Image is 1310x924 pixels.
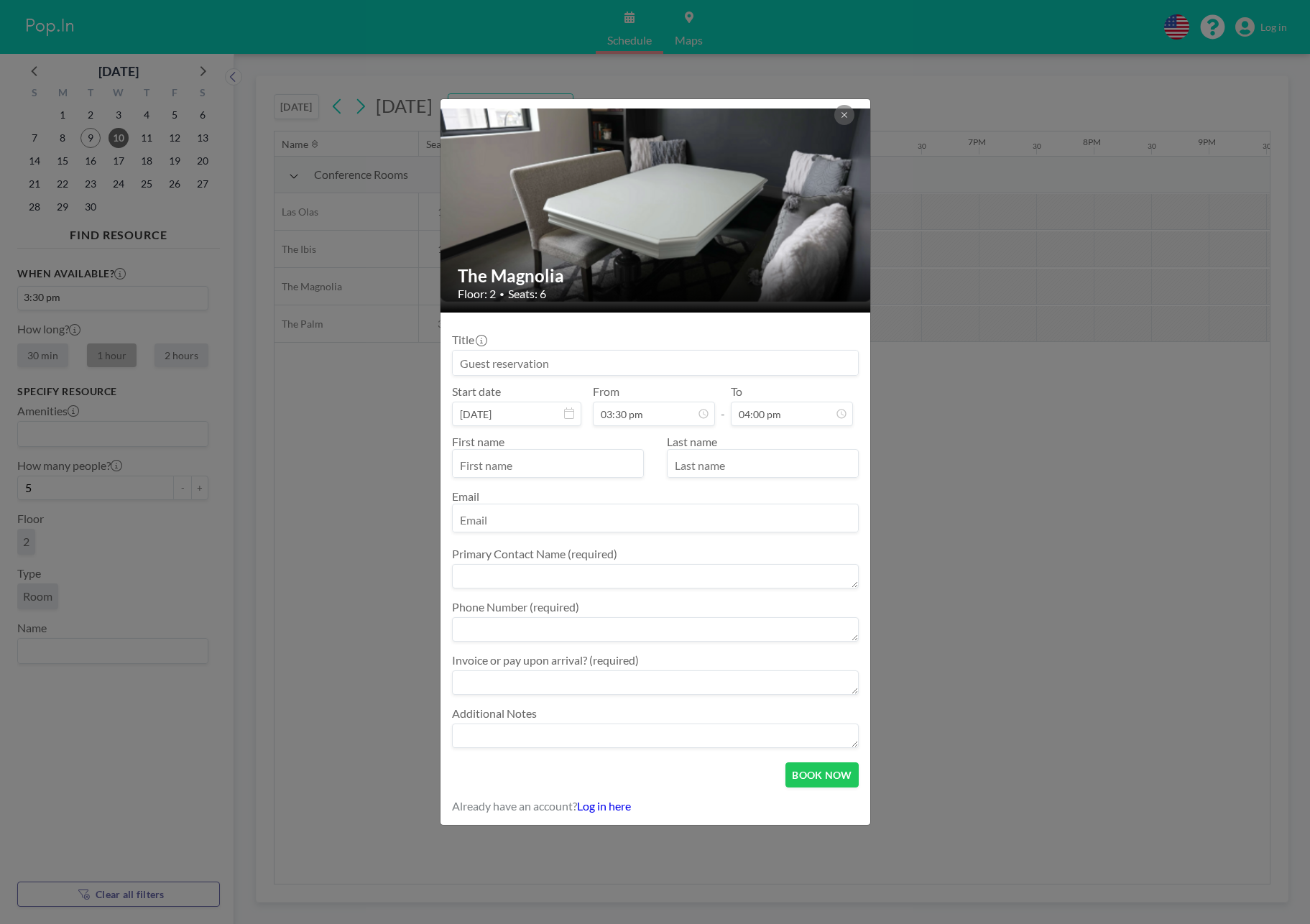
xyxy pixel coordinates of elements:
span: • [499,289,504,300]
span: - [721,389,725,421]
input: Last name [668,453,858,477]
label: Email [452,489,479,503]
a: Log in here [577,799,631,813]
input: Email [453,507,858,532]
input: First name [453,453,643,477]
img: 537.png [440,108,872,302]
label: First name [452,435,504,448]
span: Floor: 2 [458,287,496,301]
input: Guest reservation [453,351,858,375]
label: Phone Number (required) [452,600,579,614]
label: Additional Notes [452,706,537,721]
span: Already have an account? [452,799,577,813]
label: Invoice or pay upon arrival? (required) [452,653,639,667]
label: Title [452,333,486,347]
label: To [731,384,742,399]
button: BOOK NOW [785,762,858,787]
label: Start date [452,384,501,399]
label: From [593,384,619,399]
label: Last name [667,435,717,448]
span: Seats: 6 [508,287,546,301]
label: Primary Contact Name (required) [452,547,617,561]
h2: The Magnolia [458,265,854,287]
